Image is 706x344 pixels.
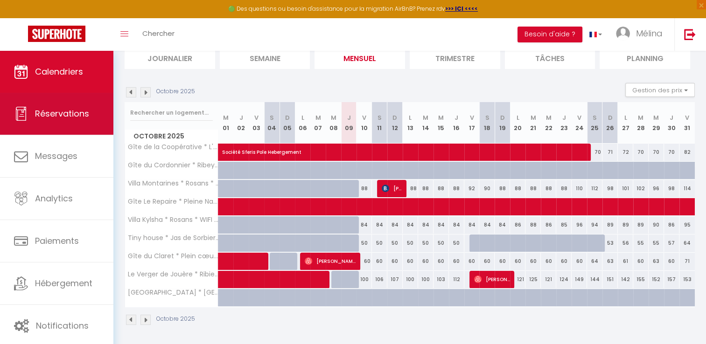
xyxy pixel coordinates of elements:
div: 88 [403,180,418,197]
abbr: S [593,113,597,122]
div: 84 [449,216,464,234]
li: Journalier [125,46,215,69]
div: 88 [433,180,449,197]
div: 60 [479,253,495,270]
th: 23 [556,102,572,144]
div: 88 [541,180,556,197]
abbr: D [608,113,612,122]
abbr: L [624,113,627,122]
div: 121 [510,271,525,288]
div: 84 [433,216,449,234]
span: Villa Kylsha * Rosans * WIFI * Terrasse * 6pers [126,216,220,223]
img: logout [684,28,696,40]
div: 96 [649,180,664,197]
div: 60 [356,253,372,270]
span: Notifications [36,320,89,331]
div: 88 [495,180,510,197]
span: Chercher [142,28,175,38]
span: Réservations [35,108,89,119]
th: 18 [479,102,495,144]
div: 60 [449,253,464,270]
div: 153 [679,271,695,288]
abbr: L [409,113,412,122]
span: [PERSON_NAME] [305,252,356,270]
abbr: M [653,113,659,122]
abbr: S [485,113,489,122]
div: 110 [572,180,587,197]
div: 63 [602,253,618,270]
th: 19 [495,102,510,144]
div: 144 [587,271,602,288]
span: Mélina [636,28,663,39]
img: ... [616,27,630,41]
th: 20 [510,102,525,144]
div: 114 [679,180,695,197]
abbr: J [239,113,243,122]
strong: >>> ICI <<<< [445,5,478,13]
div: 60 [525,253,541,270]
div: 50 [449,234,464,252]
div: 84 [403,216,418,234]
div: 88 [556,180,572,197]
div: 88 [356,180,372,197]
div: 60 [572,253,587,270]
div: 121 [541,271,556,288]
div: 56 [618,234,633,252]
div: 101 [618,180,633,197]
abbr: S [270,113,274,122]
div: 55 [649,234,664,252]
div: 84 [464,216,480,234]
abbr: V [469,113,474,122]
div: 57 [664,234,679,252]
span: Le Verger de Jouère * Ribiers * Paisible * Terrasse * 10pers [126,271,220,278]
button: Gestion des prix [625,83,695,97]
abbr: J [562,113,566,122]
abbr: M [546,113,552,122]
div: 86 [541,216,556,234]
div: 64 [679,234,695,252]
th: 09 [341,102,356,144]
div: 84 [387,216,403,234]
div: 60 [556,253,572,270]
span: Octobre 2025 [125,130,218,143]
abbr: L [517,113,519,122]
div: 112 [449,271,464,288]
th: 30 [664,102,679,144]
li: Planning [600,46,690,69]
div: 63 [649,253,664,270]
div: 85 [556,216,572,234]
div: 149 [572,271,587,288]
span: Calendriers [35,66,83,77]
div: 50 [387,234,403,252]
div: 60 [418,253,433,270]
abbr: M [315,113,321,122]
abbr: J [347,113,350,122]
span: Tiny house * Jas de Sorbiers * 2/4pers [126,234,220,241]
abbr: M [331,113,336,122]
div: 98 [602,180,618,197]
th: 24 [572,102,587,144]
th: 07 [310,102,326,144]
div: 61 [618,253,633,270]
div: 84 [418,216,433,234]
p: Octobre 2025 [156,87,195,96]
abbr: M [223,113,229,122]
a: ... Mélina [609,18,674,51]
abbr: D [392,113,397,122]
th: 21 [525,102,541,144]
span: Hébergement [35,277,92,289]
div: 88 [525,180,541,197]
div: 89 [618,216,633,234]
th: 27 [618,102,633,144]
div: 50 [372,234,387,252]
abbr: V [254,113,259,122]
div: 95 [679,216,695,234]
div: 86 [510,216,525,234]
div: 88 [525,216,541,234]
div: 98 [664,180,679,197]
div: 100 [403,271,418,288]
div: 60 [464,253,480,270]
div: 151 [602,271,618,288]
div: 60 [541,253,556,270]
div: 60 [510,253,525,270]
